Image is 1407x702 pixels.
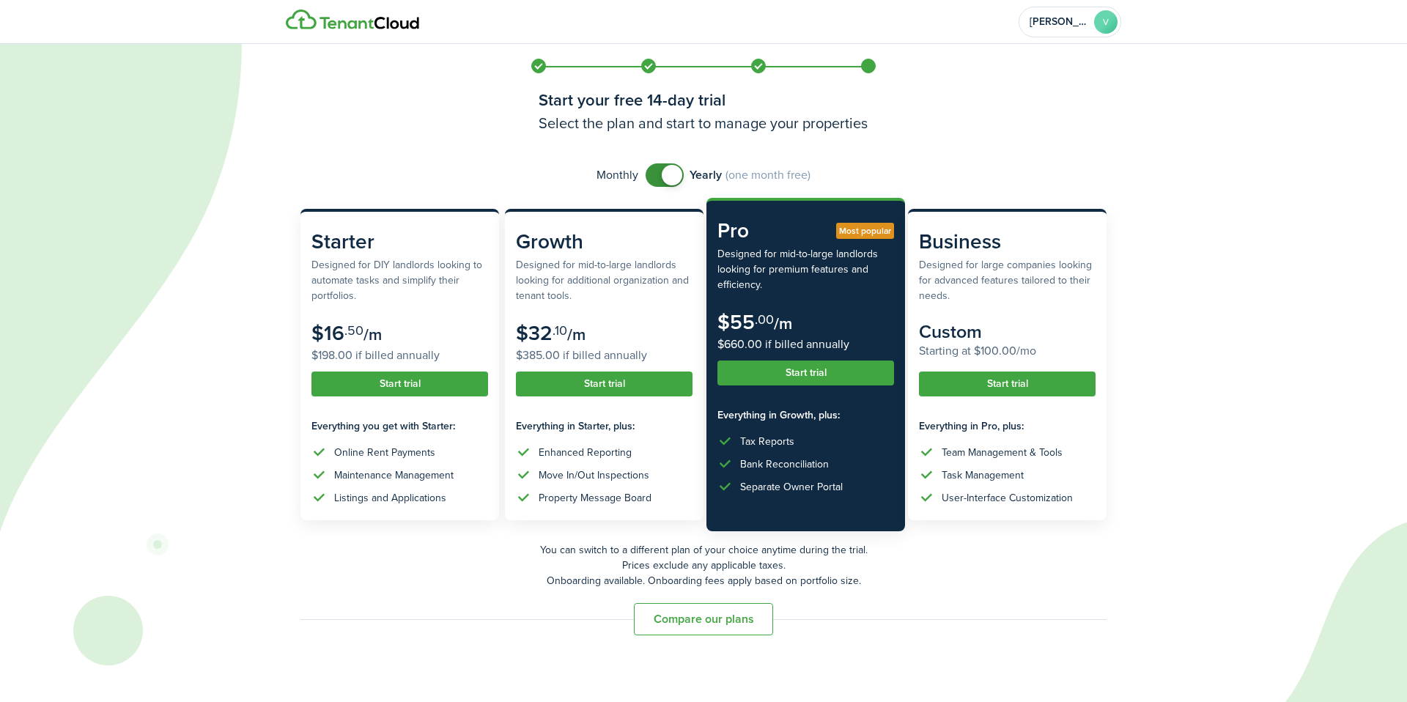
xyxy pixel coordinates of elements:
subscription-pricing-card-price-annual: $385.00 if billed annually [516,347,693,364]
div: Move In/Out Inspections [539,468,649,483]
subscription-pricing-card-price-amount: $32 [516,318,553,348]
subscription-pricing-card-features-title: Everything in Pro, plus: [919,418,1096,434]
subscription-pricing-card-features-title: Everything you get with Starter: [311,418,488,434]
div: Tax Reports [740,434,794,449]
button: Start trial [311,372,488,396]
div: Online Rent Payments [334,445,435,460]
div: Maintenance Management [334,468,454,483]
subscription-pricing-card-features-title: Everything in Starter, plus: [516,418,693,434]
span: Monthly [597,166,638,184]
div: Task Management [942,468,1024,483]
div: User-Interface Customization [942,490,1073,506]
subscription-pricing-card-price-amount: $16 [311,318,344,348]
subscription-pricing-card-price-period: /m [567,322,586,347]
subscription-pricing-card-title: Starter [311,226,488,257]
h3: Select the plan and start to manage your properties [539,112,868,134]
div: Separate Owner Portal [740,479,843,495]
span: Victor [1030,17,1088,27]
subscription-pricing-card-price-annual: $660.00 if billed annually [717,336,894,353]
avatar-text: V [1094,10,1118,34]
subscription-pricing-card-price-period: /m [363,322,382,347]
subscription-pricing-card-title: Business [919,226,1096,257]
div: Team Management & Tools [942,445,1063,460]
subscription-pricing-card-features-title: Everything in Growth, plus: [717,407,894,423]
subscription-pricing-card-description: Designed for mid-to-large landlords looking for additional organization and tenant tools. [516,257,693,303]
h1: Start your free 14-day trial [539,88,868,112]
subscription-pricing-card-price-amount: $55 [717,307,755,337]
subscription-pricing-card-price-annual: $198.00 if billed annually [311,347,488,364]
button: Start trial [516,372,693,396]
subscription-pricing-card-price-period: /m [774,311,792,336]
subscription-pricing-card-title: Growth [516,226,693,257]
div: Enhanced Reporting [539,445,632,460]
subscription-pricing-card-price-cents: .00 [755,310,774,329]
subscription-pricing-card-price-amount: Custom [919,318,982,345]
div: Bank Reconciliation [740,457,829,472]
button: Compare our plans [634,603,773,635]
subscription-pricing-card-price-annual: Starting at $100.00/mo [919,342,1096,360]
button: Start trial [919,372,1096,396]
div: Listings and Applications [334,490,446,506]
span: Most popular [839,224,891,237]
p: You can switch to a different plan of your choice anytime during the trial. Prices exclude any ap... [300,542,1107,588]
subscription-pricing-card-description: Designed for mid-to-large landlords looking for premium features and efficiency. [717,246,894,292]
button: Open menu [1019,7,1121,37]
button: Start trial [717,361,894,385]
subscription-pricing-card-price-cents: .10 [553,321,567,340]
subscription-pricing-card-price-cents: .50 [344,321,363,340]
subscription-pricing-card-description: Designed for DIY landlords looking to automate tasks and simplify their portfolios. [311,257,488,303]
div: Property Message Board [539,490,651,506]
subscription-pricing-card-title: Pro [717,215,894,246]
subscription-pricing-card-description: Designed for large companies looking for advanced features tailored to their needs. [919,257,1096,303]
img: Logo [286,10,419,30]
